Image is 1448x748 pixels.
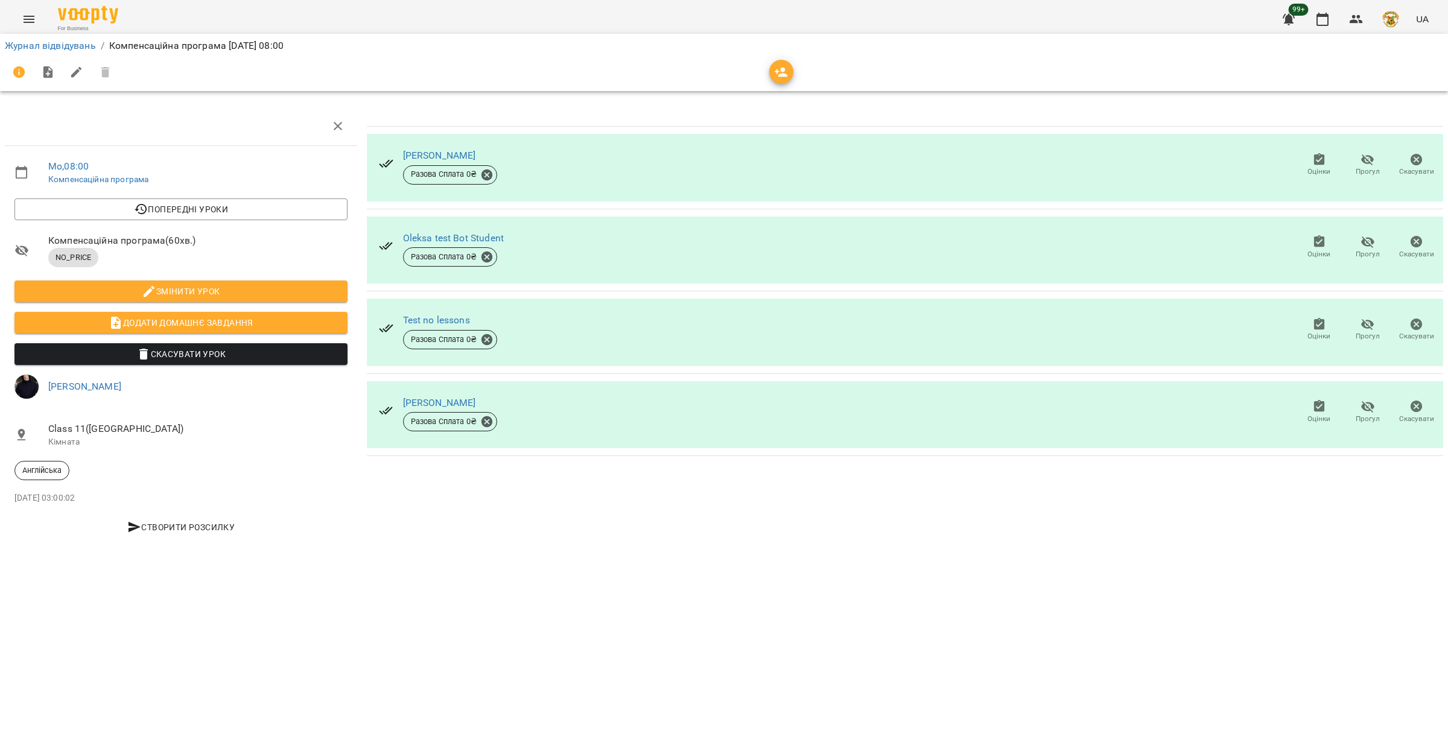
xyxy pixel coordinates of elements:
[14,5,43,34] button: Menu
[14,461,69,480] div: Англійська
[1356,414,1380,424] span: Прогул
[48,233,348,248] span: Компенсаційна програма ( 60 хв. )
[58,25,118,33] span: For Business
[14,492,348,504] p: [DATE] 03:00:02
[403,314,470,326] a: Test no lessons
[14,343,348,365] button: Скасувати Урок
[1295,396,1344,429] button: Оцінки
[14,280,348,302] button: Змінити урок
[14,375,39,399] img: ad7e999b06c9aeaf2ae83e880ee3e2bd.jpg
[1307,166,1330,177] span: Оцінки
[48,174,148,184] a: Компенсаційна програма
[404,252,484,262] span: Разова Сплата 0 ₴
[1307,249,1330,259] span: Оцінки
[14,312,348,334] button: Додати домашнє завдання
[24,202,338,217] span: Попередні уроки
[1392,148,1441,182] button: Скасувати
[403,150,476,161] a: [PERSON_NAME]
[1392,396,1441,429] button: Скасувати
[48,160,89,172] a: Mo , 08:00
[1399,166,1434,177] span: Скасувати
[19,520,343,534] span: Створити розсилку
[48,422,348,436] span: Class 11([GEOGRAPHIC_DATA])
[1399,249,1434,259] span: Скасувати
[14,198,348,220] button: Попередні уроки
[403,330,497,349] div: Разова Сплата 0₴
[1344,230,1392,264] button: Прогул
[1295,313,1344,347] button: Оцінки
[1416,13,1429,25] span: UA
[48,252,98,263] span: NO_PRICE
[403,247,497,267] div: Разова Сплата 0₴
[1295,230,1344,264] button: Оцінки
[1356,331,1380,341] span: Прогул
[1344,396,1392,429] button: Прогул
[404,416,484,427] span: Разова Сплата 0 ₴
[404,169,484,180] span: Разова Сплата 0 ₴
[1289,4,1309,16] span: 99+
[24,315,338,330] span: Додати домашнє завдання
[5,39,1443,53] nav: breadcrumb
[403,165,497,185] div: Разова Сплата 0₴
[1392,230,1441,264] button: Скасувати
[1382,11,1399,28] img: e4fadf5fdc8e1f4c6887bfc6431a60f1.png
[1399,414,1434,424] span: Скасувати
[1307,331,1330,341] span: Оцінки
[404,334,484,345] span: Разова Сплата 0 ₴
[48,381,121,392] a: [PERSON_NAME]
[24,284,338,299] span: Змінити урок
[101,39,104,53] li: /
[403,232,504,244] a: Oleksa test Bot Student
[1344,313,1392,347] button: Прогул
[15,465,69,476] span: Англійська
[1307,414,1330,424] span: Оцінки
[403,412,497,431] div: Разова Сплата 0₴
[1295,148,1344,182] button: Оцінки
[24,347,338,361] span: Скасувати Урок
[1399,331,1434,341] span: Скасувати
[109,39,284,53] p: Компенсаційна програма [DATE] 08:00
[1392,313,1441,347] button: Скасувати
[14,516,348,538] button: Створити розсилку
[58,6,118,24] img: Voopty Logo
[403,397,476,408] a: [PERSON_NAME]
[1356,249,1380,259] span: Прогул
[1344,148,1392,182] button: Прогул
[5,40,96,51] a: Журнал відвідувань
[1356,166,1380,177] span: Прогул
[48,436,348,448] p: Кімната
[1411,8,1434,30] button: UA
